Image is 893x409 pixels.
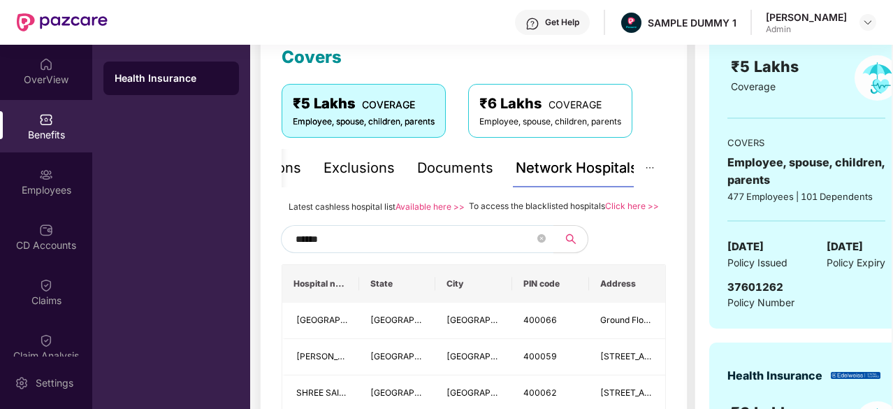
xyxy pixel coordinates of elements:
div: ₹5 Lakhs [293,93,435,115]
span: Coverage [731,80,776,92]
td: Maharashtra [359,339,436,375]
span: [GEOGRAPHIC_DATA] [446,315,534,325]
div: SAMPLE DUMMY 1 [648,16,736,29]
th: Address [589,265,666,303]
img: svg+xml;base64,PHN2ZyBpZD0iU2V0dGluZy0yMHgyMCIgeG1sbnM9Imh0dHA6Ly93d3cudzMub3JnLzIwMDAvc3ZnIiB3aW... [15,376,29,390]
span: [STREET_ADDRESS] [600,387,682,398]
img: Pazcare_Alternative_logo-01-01.png [621,13,641,33]
img: insurerLogo [831,372,880,380]
span: [GEOGRAPHIC_DATA] [446,351,534,361]
button: ellipsis [634,149,666,187]
span: [DATE] [827,238,863,255]
img: svg+xml;base64,PHN2ZyBpZD0iSG9tZSIgeG1sbnM9Imh0dHA6Ly93d3cudzMub3JnLzIwMDAvc3ZnIiB3aWR0aD0iMjAiIG... [39,57,53,71]
span: [DATE] [727,238,764,255]
th: State [359,265,436,303]
span: [GEOGRAPHIC_DATA] [370,387,458,398]
div: Exclusions [324,157,395,179]
img: svg+xml;base64,PHN2ZyBpZD0iSGVscC0zMngzMiIgeG1sbnM9Imh0dHA6Ly93d3cudzMub3JnLzIwMDAvc3ZnIiB3aWR0aD... [525,17,539,31]
span: 37601262 [727,280,783,294]
span: [PERSON_NAME] SURGICAL & GEN. NURSING HOME [296,351,507,361]
span: close-circle [537,233,546,246]
div: Documents [417,157,493,179]
th: City [435,265,512,303]
span: [GEOGRAPHIC_DATA] [370,315,458,325]
div: Employee, spouse, children, parents [727,154,885,189]
img: New Pazcare Logo [17,13,108,31]
div: 477 Employees | 101 Dependents [727,189,885,203]
td: Mumbai [435,339,512,375]
span: Latest cashless hospital list [289,201,395,212]
th: PIN code [512,265,589,303]
th: Hospital name [282,265,359,303]
span: SHREE SAI CLINIC (PARAVATIBAI [PERSON_NAME][GEOGRAPHIC_DATA] ) [296,387,590,398]
td: F/23, Ajit Nagar, J B Nagar [589,339,666,375]
a: Click here >> [605,201,659,211]
div: Settings [31,376,78,390]
td: Ground Floor, Kasturba Rd 5 [589,303,666,339]
span: Covers [282,47,342,67]
span: 400059 [523,351,557,361]
span: [GEOGRAPHIC_DATA] [370,351,458,361]
div: Health Insurance [115,71,228,85]
span: [STREET_ADDRESS][PERSON_NAME][PERSON_NAME] [600,351,820,361]
button: search [553,225,588,253]
span: ellipsis [645,163,655,173]
span: Address [600,278,655,289]
img: svg+xml;base64,PHN2ZyBpZD0iQmVuZWZpdHMiIHhtbG5zPSJodHRwOi8vd3d3LnczLm9yZy8yMDAwL3N2ZyIgd2lkdGg9Ij... [39,113,53,127]
img: svg+xml;base64,PHN2ZyBpZD0iQ2xhaW0iIHhtbG5zPSJodHRwOi8vd3d3LnczLm9yZy8yMDAwL3N2ZyIgd2lkdGg9IjIwIi... [39,278,53,292]
span: Policy Number [727,296,794,308]
span: close-circle [537,234,546,243]
img: svg+xml;base64,PHN2ZyBpZD0iQ0RfQWNjb3VudHMiIGRhdGEtbmFtZT0iQ0QgQWNjb3VudHMiIHhtbG5zPSJodHRwOi8vd3... [39,223,53,237]
div: ₹6 Lakhs [479,93,621,115]
span: Hospital name [293,278,348,289]
span: Policy Expiry [827,255,885,271]
span: 400062 [523,387,557,398]
span: Ground Floor, [STREET_ADDRESS] [600,315,738,325]
div: Admin [766,24,847,35]
div: Employee, spouse, children, parents [293,115,435,129]
span: COVERAGE [549,99,602,110]
img: svg+xml;base64,PHN2ZyBpZD0iRHJvcGRvd24tMzJ4MzIiIHhtbG5zPSJodHRwOi8vd3d3LnczLm9yZy8yMDAwL3N2ZyIgd2... [862,17,873,28]
td: AMEYA SURGICAL & GEN. NURSING HOME [282,339,359,375]
img: svg+xml;base64,PHN2ZyBpZD0iQ2xhaW0iIHhtbG5zPSJodHRwOi8vd3d3LnczLm9yZy8yMDAwL3N2ZyIgd2lkdGg9IjIwIi... [39,333,53,347]
span: COVERAGE [362,99,415,110]
img: svg+xml;base64,PHN2ZyBpZD0iRW1wbG95ZWVzIiB4bWxucz0iaHR0cDovL3d3dy53My5vcmcvMjAwMC9zdmciIHdpZHRoPS... [39,168,53,182]
a: Available here >> [395,201,465,212]
span: search [553,234,588,245]
div: COVERS [727,136,885,150]
td: Mumbai [435,303,512,339]
td: Maharashtra [359,303,436,339]
span: Policy Issued [727,255,787,271]
span: [GEOGRAPHIC_DATA] [446,387,534,398]
span: ₹5 Lakhs [731,57,803,76]
div: Health Insurance [727,367,822,385]
div: Network Hospitals [516,157,638,179]
span: [GEOGRAPHIC_DATA] [296,315,384,325]
div: Employee, spouse, children, parents [479,115,621,129]
span: To access the blacklisted hospitals [469,201,605,211]
div: Get Help [545,17,579,28]
td: NARENDRA HOSPITAL [282,303,359,339]
span: 400066 [523,315,557,325]
div: [PERSON_NAME] [766,10,847,24]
